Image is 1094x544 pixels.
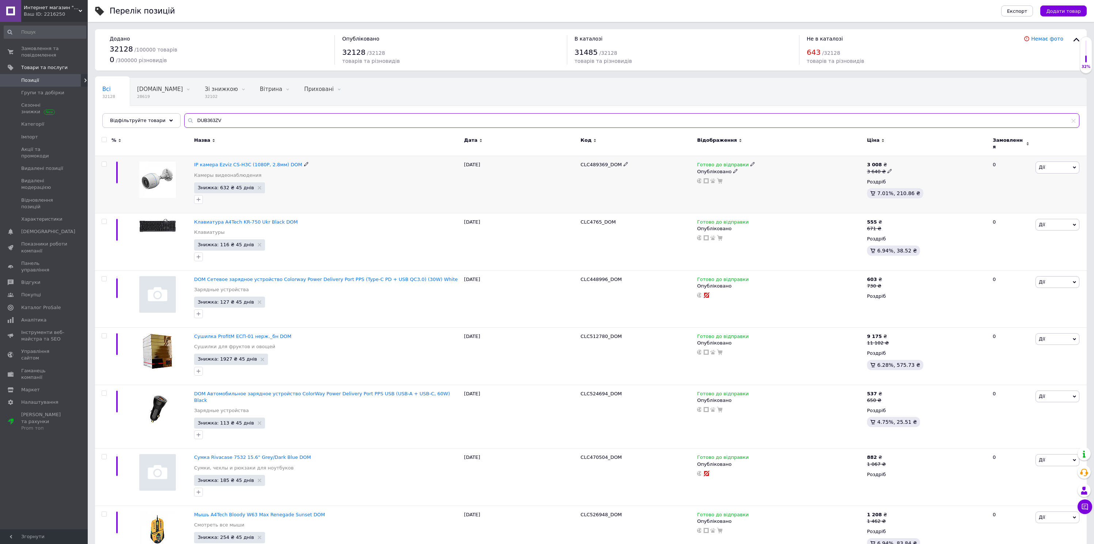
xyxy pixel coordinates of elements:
[580,219,616,225] span: CLC4765_DOM
[580,277,622,282] span: CLC448996_DOM
[580,454,622,460] span: CLC470504_DOM
[21,317,46,323] span: Аналітика
[194,512,325,517] a: Мышь A4Tech Bloody W63 Max Renegade Sunset DOM
[194,277,458,282] a: DOM Сетевое зарядное устройство Colorway Power Delivery Port PPS (Type-C PD + USB QC3.0) (30W) White
[139,391,176,427] img: DOM Автомобильное зарядное устройство ColorWay Power Delivery Port PPS USB (USB-A + USB-C, 60W) B...
[194,454,311,460] span: Сумка Rivacase 7532 15.6" Grey/Dark Blue DOM
[21,102,68,115] span: Сезонні знижки
[194,172,261,179] a: Камеры видеонаблюдения
[988,328,1034,385] div: 0
[877,248,917,254] span: 6.94%, 38.52 ₴
[111,137,116,144] span: %
[1040,5,1087,16] button: Додати товар
[822,50,840,56] span: / 32128
[807,48,821,57] span: 643
[988,385,1034,449] div: 0
[21,77,39,84] span: Позиції
[21,165,63,172] span: Видалені позиції
[867,350,987,357] div: Роздріб
[867,276,882,283] div: ₴
[1039,393,1045,399] span: Дії
[110,55,114,64] span: 0
[867,283,882,289] div: 730 ₴
[21,197,68,210] span: Відновлення позицій
[867,236,987,242] div: Роздріб
[194,286,249,293] a: Зарядные устройства
[194,137,210,144] span: Назва
[575,58,632,64] span: товарів та різновидів
[194,162,302,167] a: IP камера Ezviz CS-H3C (1080P, 2.8мм) DOM
[24,11,88,18] div: Ваш ID: 2216250
[21,279,40,286] span: Відгуки
[464,137,478,144] span: Дата
[1039,457,1045,463] span: Дії
[110,7,175,15] div: Перелік позицій
[867,334,882,339] b: 9 175
[116,57,167,63] span: / 300000 різновидів
[102,86,111,92] span: Всі
[342,48,366,57] span: 32128
[21,146,68,159] span: Акції та промокоди
[205,94,238,99] span: 32102
[697,518,863,525] div: Опубліковано
[867,168,892,175] div: 3 640 ₴
[198,300,254,304] span: Знижка: 127 ₴ 45 днів
[580,137,591,144] span: Код
[697,340,863,346] div: Опубліковано
[21,387,40,393] span: Маркет
[877,190,920,196] span: 7.01%, 210.86 ₴
[697,512,749,520] span: Готово до відправки
[110,118,166,123] span: Відфільтруйте товари
[867,333,889,340] div: ₴
[21,121,44,128] span: Категорії
[1039,514,1045,520] span: Дії
[194,522,244,528] a: Смотреть все мыши
[867,512,882,517] b: 1 208
[194,229,224,236] a: Клавиатуры
[342,58,400,64] span: товарів та різновидів
[599,50,617,56] span: / 32128
[580,334,622,339] span: CLC512780_DOM
[21,329,68,342] span: Інструменти веб-майстра та SEO
[877,419,917,425] span: 4.75%, 25.51 ₴
[21,45,68,58] span: Замовлення та повідомлення
[1046,8,1081,14] span: Додати товар
[697,162,749,170] span: Готово до відправки
[462,449,579,506] div: [DATE]
[1039,279,1045,285] span: Дії
[867,397,882,404] div: 650 ₴
[198,421,254,425] span: Знижка: 113 ₴ 45 днів
[575,36,603,42] span: В каталозі
[139,219,176,232] img: Клавиатура A4Tech KR-750 Ukr Black DOM
[110,45,133,53] span: 32128
[697,397,863,404] div: Опубліковано
[194,219,298,225] a: Клавиатура A4Tech KR-750 Ukr Black DOM
[21,292,41,298] span: Покупці
[697,277,749,284] span: Готово до відправки
[867,461,886,468] div: 1 067 ₴
[194,334,291,339] a: Сушилка ProfitM ЕСП-01 нерж._бн DOM
[867,137,879,144] span: Ціна
[988,156,1034,213] div: 0
[580,512,622,517] span: CLC526948_DOM
[697,454,749,462] span: Готово до відправки
[139,333,176,370] img: Сушилка ProfitM ЕСП-01 нерж._бн DOM
[21,425,68,431] div: Prom топ
[205,86,238,92] span: Зі знижкою
[21,134,38,140] span: Імпорт
[867,277,877,282] b: 603
[697,391,749,399] span: Готово до відправки
[1007,8,1027,14] span: Експорт
[1039,336,1045,342] span: Дії
[867,511,887,518] div: ₴
[21,304,61,311] span: Каталог ProSale
[462,385,579,449] div: [DATE]
[867,293,987,300] div: Роздріб
[137,86,183,92] span: [DOMAIN_NAME]
[21,368,68,381] span: Гаманець компанії
[304,86,334,92] span: Приховані
[21,90,64,96] span: Групи та добірки
[21,241,68,254] span: Показники роботи компанії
